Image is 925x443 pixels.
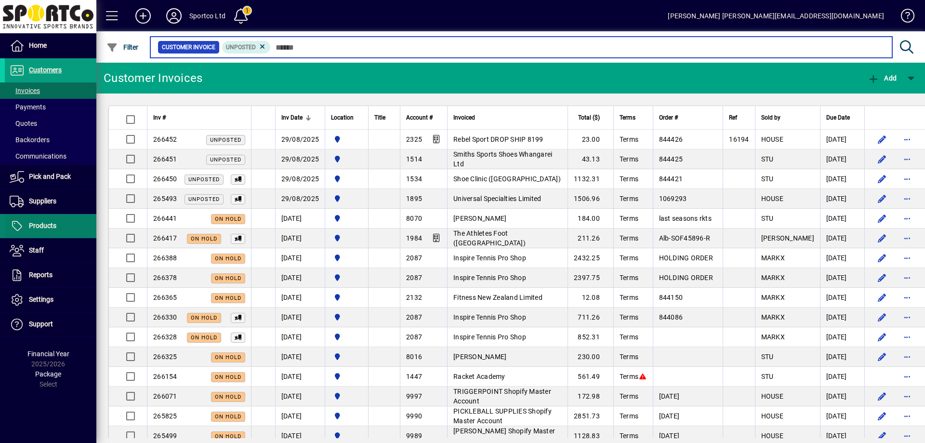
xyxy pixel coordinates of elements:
[899,250,915,266] button: More options
[820,288,864,308] td: [DATE]
[453,112,475,123] span: Invoiced
[153,432,177,440] span: 265499
[761,135,783,143] span: HOUSE
[226,44,256,51] span: Unposted
[899,171,915,187] button: More options
[153,215,177,222] span: 266441
[620,112,635,123] span: Terms
[568,268,613,288] td: 2397.75
[899,408,915,424] button: More options
[899,290,915,305] button: More options
[820,228,864,248] td: [DATE]
[620,254,638,262] span: Terms
[104,39,141,56] button: Filter
[578,112,600,123] span: Total ($)
[331,430,362,441] span: Sportco Ltd Warehouse
[406,294,422,301] span: 2132
[5,214,96,238] a: Products
[153,112,245,123] div: Inv #
[331,233,362,243] span: Sportco Ltd Warehouse
[215,414,241,420] span: On hold
[659,274,713,282] span: HOLDING ORDER
[874,230,890,246] button: Edit
[5,189,96,214] a: Suppliers
[374,112,385,123] span: Title
[453,388,551,405] span: TRIGGERPOINT Shopify Master Account
[761,373,774,380] span: STU
[659,313,683,321] span: 844086
[568,387,613,406] td: 172.98
[106,43,139,51] span: Filter
[5,132,96,148] a: Backorders
[899,211,915,226] button: More options
[191,335,217,341] span: On hold
[5,312,96,336] a: Support
[153,392,177,400] span: 266071
[568,347,613,367] td: 230.00
[331,213,362,224] span: Sportco Ltd Warehouse
[620,432,638,440] span: Terms
[406,432,422,440] span: 9989
[729,112,737,123] span: Ref
[453,294,542,301] span: Fitness New Zealand Limited
[874,329,890,345] button: Edit
[820,189,864,209] td: [DATE]
[820,347,864,367] td: [DATE]
[406,135,422,143] span: 2325
[659,175,683,183] span: 844421
[153,112,166,123] span: Inv #
[191,236,217,242] span: On hold
[275,288,325,308] td: [DATE]
[453,112,562,123] div: Invoiced
[874,171,890,187] button: Edit
[620,333,638,341] span: Terms
[659,135,683,143] span: 844426
[281,112,319,123] div: Inv Date
[659,294,683,301] span: 844150
[453,353,506,361] span: [PERSON_NAME]
[153,274,177,282] span: 266378
[453,150,552,168] span: Smiths Sports Shoes Whangarei Ltd
[899,270,915,285] button: More options
[620,274,638,282] span: Terms
[10,87,40,94] span: Invoices
[659,392,680,400] span: [DATE]
[453,274,526,282] span: Inspire Tennis Pro Shop
[568,209,613,228] td: 184.00
[659,155,683,163] span: 844425
[453,254,526,262] span: Inspire Tennis Pro Shop
[5,288,96,312] a: Settings
[874,211,890,226] button: Edit
[453,135,543,143] span: Rebel Sport DROP SHIP 8199
[5,82,96,99] a: Invoices
[899,309,915,325] button: More options
[620,195,638,202] span: Terms
[761,294,785,301] span: MARKX
[10,136,50,144] span: Backorders
[10,103,46,111] span: Payments
[275,248,325,268] td: [DATE]
[406,313,422,321] span: 2087
[406,412,422,420] span: 9990
[568,406,613,426] td: 2851.73
[568,228,613,248] td: 211.26
[874,290,890,305] button: Edit
[275,130,325,149] td: 29/08/2025
[659,432,680,440] span: [DATE]
[453,215,506,222] span: [PERSON_NAME]
[215,394,241,400] span: On hold
[659,215,712,222] span: last seasons rkts
[29,173,71,180] span: Pick and Pack
[275,367,325,387] td: [DATE]
[275,347,325,367] td: [DATE]
[331,154,362,164] span: Sportco Ltd Warehouse
[406,333,422,341] span: 2087
[899,389,915,404] button: More options
[29,197,56,205] span: Suppliers
[189,8,225,24] div: Sportco Ltd
[159,7,189,25] button: Profile
[331,112,354,123] span: Location
[275,189,325,209] td: 29/08/2025
[29,246,44,254] span: Staff
[620,294,638,301] span: Terms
